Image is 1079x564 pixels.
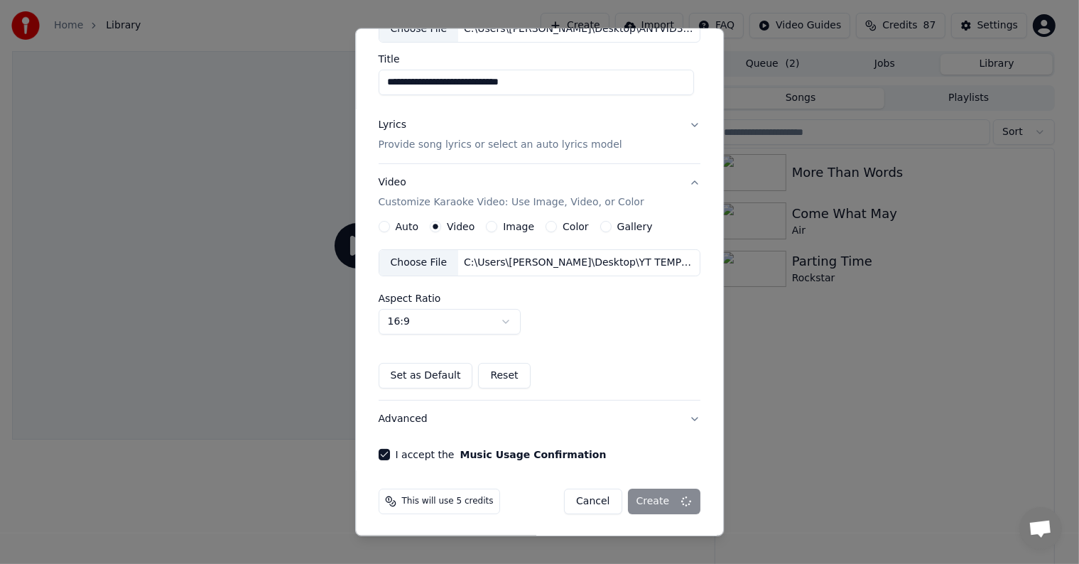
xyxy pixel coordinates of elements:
label: Gallery [617,222,653,232]
button: VideoCustomize Karaoke Video: Use Image, Video, or Color [379,164,701,221]
div: Choose File [379,16,459,42]
div: C:\Users\[PERSON_NAME]\Desktop\YT TEMPLATE\new jr karaoke studio final template(1).mp4 [458,256,700,270]
span: This will use 5 credits [402,496,494,507]
label: I accept the [396,450,607,460]
button: I accept the [460,450,607,460]
label: Auto [396,222,419,232]
label: Image [503,222,534,232]
label: Aspect Ratio [379,293,701,303]
button: Cancel [564,489,622,514]
div: C:\Users\[PERSON_NAME]\Desktop\ANYVID3\music\If Ever You re In My Arms Again [PERSON_NAME] Lyric ... [458,22,700,36]
p: Customize Karaoke Video: Use Image, Video, or Color [379,195,644,210]
div: Lyrics [379,118,406,132]
button: Reset [479,363,531,389]
button: Advanced [379,401,701,438]
button: LyricsProvide song lyrics or select an auto lyrics model [379,107,701,163]
label: Video [447,222,475,232]
button: Set as Default [379,363,473,389]
div: VideoCustomize Karaoke Video: Use Image, Video, or Color [379,221,701,400]
div: Choose File [379,250,459,276]
label: Color [563,222,589,232]
p: Provide song lyrics or select an auto lyrics model [379,138,622,152]
label: Title [379,54,701,64]
div: Video [379,175,644,210]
